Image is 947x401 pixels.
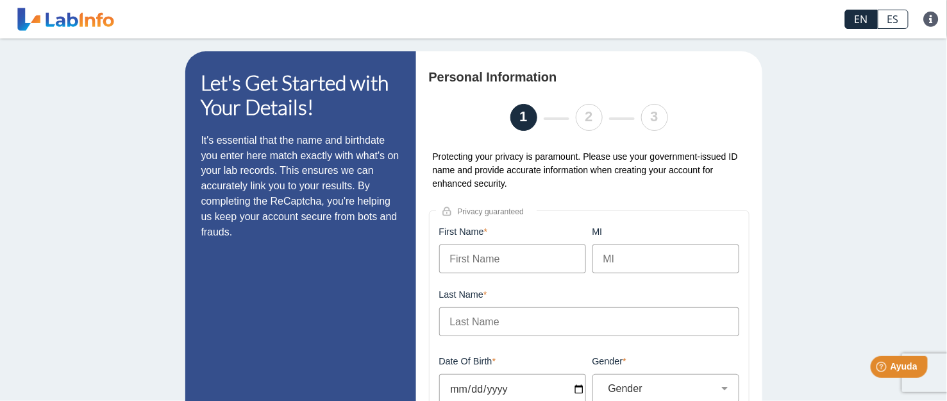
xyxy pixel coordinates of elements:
[439,307,739,336] input: Last Name
[439,226,586,237] label: First Name
[845,10,878,29] a: EN
[439,356,586,366] label: Date of Birth
[592,226,739,237] label: MI
[439,244,586,273] input: First Name
[439,289,739,300] label: Last Name
[576,104,603,131] li: 2
[429,150,750,191] div: Protecting your privacy is paramount. Please use your government-issued ID name and provide accur...
[201,133,400,240] p: It's essential that the name and birthdate you enter here match exactly with what's on your lab r...
[429,69,677,85] h4: Personal Information
[510,104,537,131] li: 1
[641,104,668,131] li: 3
[878,10,909,29] a: ES
[442,207,451,216] img: lock.png
[201,71,400,120] h1: Let's Get Started with Your Details!
[592,244,739,273] input: MI
[833,351,933,387] iframe: Help widget launcher
[592,356,739,366] label: Gender
[451,207,537,216] span: Privacy guaranteed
